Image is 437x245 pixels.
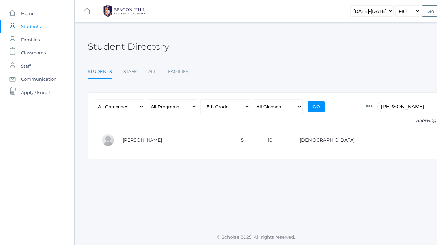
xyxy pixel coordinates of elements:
span: Staff [21,59,31,73]
span: Families [21,33,40,46]
td: 10 [261,129,293,152]
td: 5 [234,129,261,152]
a: Students [88,65,112,79]
a: All [148,65,156,78]
div: Eli Henry [101,134,115,147]
a: Families [168,65,188,78]
input: Go [308,101,325,112]
p: © Scholae 2025. All rights reserved. [75,234,437,240]
span: Students [21,20,41,33]
span: Communication [21,73,57,86]
img: BHCALogos-05-308ed15e86a5a0abce9b8dd61676a3503ac9727e845dece92d48e8588c001991.png [99,3,149,19]
span: Classrooms [21,46,46,59]
a: Staff [123,65,137,78]
span: Apply / Enroll [21,86,50,99]
span: Home [21,7,35,20]
h2: Student Directory [88,42,169,52]
td: [PERSON_NAME] [116,129,234,152]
